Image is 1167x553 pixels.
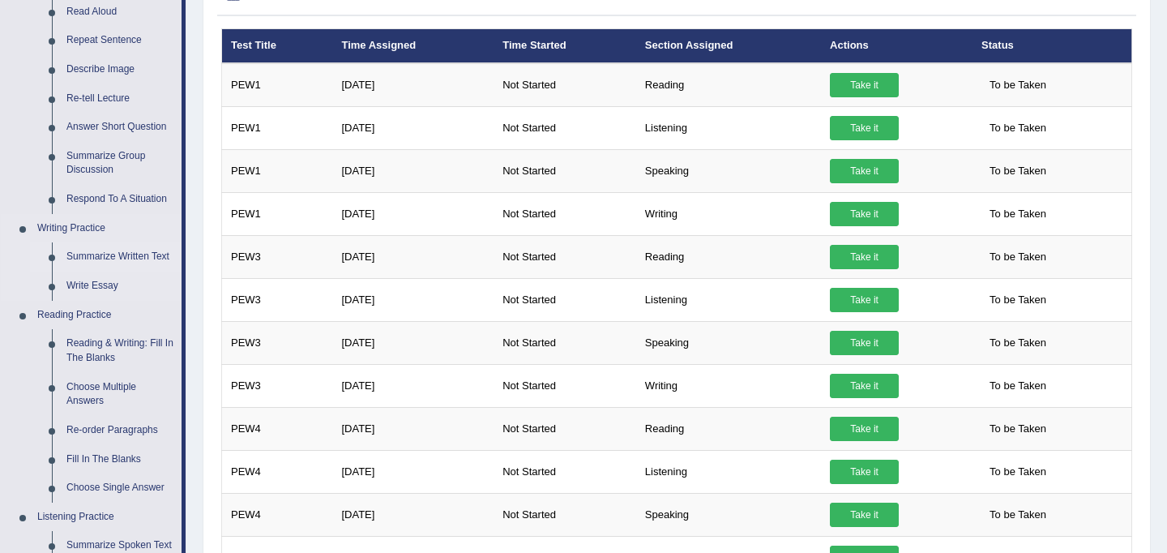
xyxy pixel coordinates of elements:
th: Actions [821,29,972,63]
a: Answer Short Question [59,113,182,142]
a: Repeat Sentence [59,26,182,55]
span: To be Taken [981,159,1054,183]
span: To be Taken [981,245,1054,269]
td: PEW3 [222,321,333,364]
a: Take it [830,288,899,312]
span: To be Taken [981,417,1054,441]
td: Not Started [494,364,636,407]
a: Fill In The Blanks [59,445,182,474]
span: To be Taken [981,288,1054,312]
a: Re-tell Lecture [59,84,182,114]
a: Summarize Group Discussion [59,142,182,185]
td: PEW4 [222,493,333,536]
a: Reading & Writing: Fill In The Blanks [59,329,182,372]
a: Take it [830,202,899,226]
td: Not Started [494,149,636,192]
a: Take it [830,73,899,97]
td: Not Started [494,450,636,493]
td: PEW4 [222,450,333,493]
a: Choose Single Answer [59,474,182,503]
td: Reading [636,407,821,450]
td: Not Started [494,321,636,364]
td: PEW3 [222,235,333,278]
a: Write Essay [59,272,182,301]
a: Take it [830,159,899,183]
th: Section Assigned [636,29,821,63]
a: Writing Practice [30,214,182,243]
td: Speaking [636,321,821,364]
td: Reading [636,235,821,278]
td: Speaking [636,493,821,536]
td: [DATE] [332,106,494,149]
td: Listening [636,278,821,321]
span: To be Taken [981,374,1054,398]
td: [DATE] [332,192,494,235]
td: Not Started [494,278,636,321]
td: Not Started [494,192,636,235]
th: Time Started [494,29,636,63]
a: Choose Multiple Answers [59,373,182,416]
td: PEW3 [222,278,333,321]
th: Status [972,29,1131,63]
td: [DATE] [332,63,494,107]
a: Take it [830,460,899,484]
td: PEW1 [222,106,333,149]
td: [DATE] [332,235,494,278]
td: [DATE] [332,278,494,321]
td: PEW4 [222,407,333,450]
td: Reading [636,63,821,107]
td: PEW1 [222,63,333,107]
td: [DATE] [332,407,494,450]
td: Speaking [636,149,821,192]
a: Summarize Written Text [59,242,182,272]
td: Listening [636,106,821,149]
td: [DATE] [332,364,494,407]
td: PEW3 [222,364,333,407]
td: [DATE] [332,149,494,192]
td: [DATE] [332,450,494,493]
td: Not Started [494,493,636,536]
a: Take it [830,245,899,269]
th: Time Assigned [332,29,494,63]
span: To be Taken [981,73,1054,97]
td: Listening [636,450,821,493]
span: To be Taken [981,331,1054,355]
a: Reading Practice [30,301,182,330]
td: Writing [636,192,821,235]
a: Take it [830,374,899,398]
span: To be Taken [981,460,1054,484]
a: Take it [830,116,899,140]
a: Take it [830,331,899,355]
td: Not Started [494,63,636,107]
span: To be Taken [981,202,1054,226]
th: Test Title [222,29,333,63]
a: Take it [830,503,899,527]
td: Not Started [494,407,636,450]
a: Describe Image [59,55,182,84]
span: To be Taken [981,116,1054,140]
a: Take it [830,417,899,441]
a: Respond To A Situation [59,185,182,214]
td: Writing [636,364,821,407]
td: PEW1 [222,192,333,235]
td: PEW1 [222,149,333,192]
a: Re-order Paragraphs [59,416,182,445]
td: Not Started [494,235,636,278]
td: Not Started [494,106,636,149]
a: Listening Practice [30,503,182,532]
span: To be Taken [981,503,1054,527]
td: [DATE] [332,321,494,364]
td: [DATE] [332,493,494,536]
